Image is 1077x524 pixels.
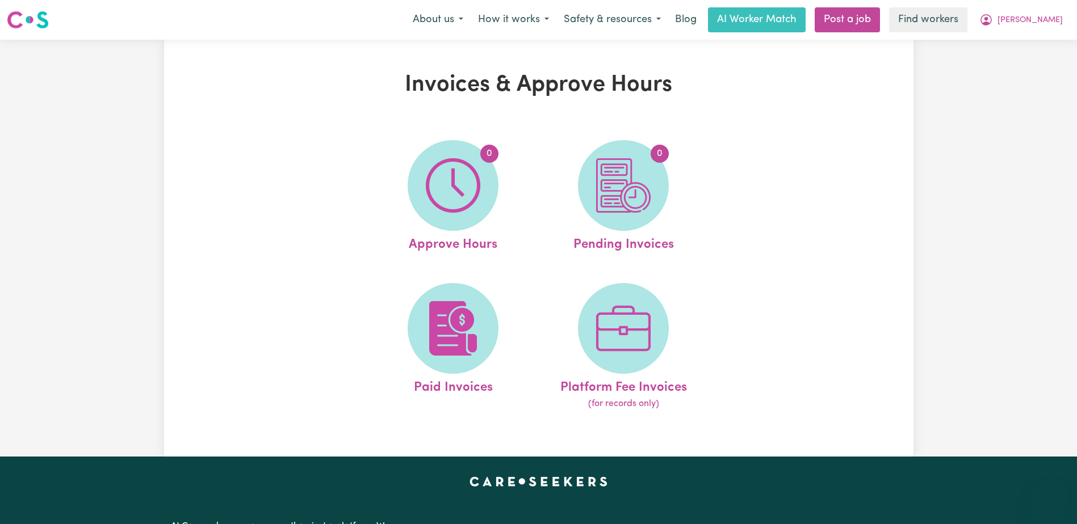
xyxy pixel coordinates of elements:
[414,374,493,398] span: Paid Invoices
[588,397,659,411] span: (for records only)
[371,283,535,411] a: Paid Invoices
[889,7,967,32] a: Find workers
[296,71,782,99] h1: Invoices & Approve Hours
[998,14,1063,27] span: [PERSON_NAME]
[1032,479,1068,515] iframe: Button to launch messaging window
[651,145,669,163] span: 0
[7,10,49,30] img: Careseekers logo
[708,7,806,32] a: AI Worker Match
[371,140,535,255] a: Approve Hours
[668,7,703,32] a: Blog
[573,231,674,255] span: Pending Invoices
[471,8,556,32] button: How it works
[480,145,498,163] span: 0
[556,8,668,32] button: Safety & resources
[542,140,705,255] a: Pending Invoices
[470,477,607,486] a: Careseekers home page
[542,283,705,411] a: Platform Fee Invoices(for records only)
[405,8,471,32] button: About us
[972,8,1070,32] button: My Account
[409,231,497,255] span: Approve Hours
[815,7,880,32] a: Post a job
[560,374,687,398] span: Platform Fee Invoices
[7,7,49,33] a: Careseekers logo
